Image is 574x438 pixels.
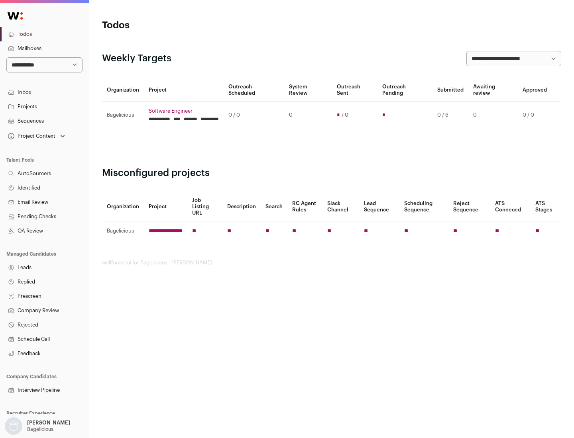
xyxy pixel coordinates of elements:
[322,192,359,221] th: Slack Channel
[224,102,284,129] td: 0 / 0
[3,417,72,435] button: Open dropdown
[187,192,222,221] th: Job Listing URL
[287,192,322,221] th: RC Agent Rules
[149,108,219,114] a: Software Engineer
[448,192,491,221] th: Reject Sequence
[342,112,348,118] span: / 0
[5,417,22,435] img: nopic.png
[6,133,55,139] div: Project Context
[3,8,27,24] img: Wellfound
[432,79,468,102] th: Submitted
[531,192,561,221] th: ATS Stages
[102,52,171,65] h2: Weekly Targets
[377,79,432,102] th: Outreach Pending
[399,192,448,221] th: Scheduling Sequence
[490,192,530,221] th: ATS Conneced
[224,79,284,102] th: Outreach Scheduled
[102,260,561,266] footer: wellfound:ai for Bagelicious - [PERSON_NAME]
[144,79,224,102] th: Project
[468,102,518,129] td: 0
[261,192,287,221] th: Search
[102,79,144,102] th: Organization
[518,102,552,129] td: 0 / 0
[102,192,144,221] th: Organization
[332,79,378,102] th: Outreach Sent
[432,102,468,129] td: 0 / 6
[284,79,332,102] th: System Review
[102,102,144,129] td: Bagelicious
[102,221,144,241] td: Bagelicious
[102,19,255,32] h1: Todos
[284,102,332,129] td: 0
[468,79,518,102] th: Awaiting review
[6,131,67,142] button: Open dropdown
[144,192,187,221] th: Project
[359,192,399,221] th: Lead Sequence
[102,167,561,180] h2: Misconfigured projects
[222,192,261,221] th: Description
[27,426,53,432] p: Bagelicious
[518,79,552,102] th: Approved
[27,420,70,426] p: [PERSON_NAME]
